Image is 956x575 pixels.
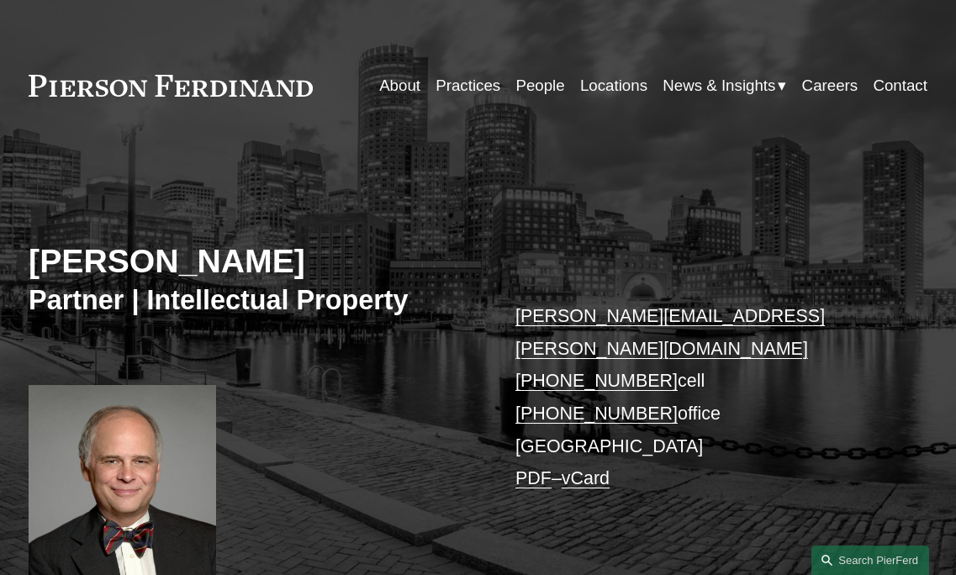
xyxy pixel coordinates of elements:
[562,468,610,488] a: vCard
[802,70,858,101] a: Careers
[580,70,647,101] a: Locations
[663,71,775,100] span: News & Insights
[515,404,678,424] a: [PHONE_NUMBER]
[873,70,927,101] a: Contact
[515,468,552,488] a: PDF
[515,300,890,495] p: cell office [GEOGRAPHIC_DATA] –
[663,70,786,101] a: folder dropdown
[515,70,564,101] a: People
[515,306,825,359] a: [PERSON_NAME][EMAIL_ADDRESS][PERSON_NAME][DOMAIN_NAME]
[436,70,500,101] a: Practices
[515,371,678,391] a: [PHONE_NUMBER]
[379,70,420,101] a: About
[29,283,478,317] h3: Partner | Intellectual Property
[811,546,929,575] a: Search this site
[29,241,478,281] h2: [PERSON_NAME]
